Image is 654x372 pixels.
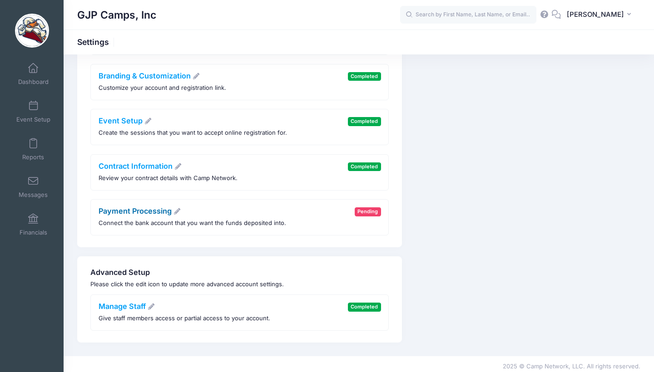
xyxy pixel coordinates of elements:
span: Reports [22,153,44,161]
span: Completed [348,117,381,126]
p: Give staff members access or partial access to your account. [99,314,270,323]
p: Review your contract details with Camp Network. [99,174,238,183]
a: Contract Information [99,162,182,171]
input: Search by First Name, Last Name, or Email... [400,6,536,24]
span: Dashboard [18,78,49,86]
a: Reports [12,133,55,165]
span: [PERSON_NAME] [567,10,624,20]
p: Connect the bank account that you want the funds deposited into. [99,219,286,228]
a: Event Setup [12,96,55,127]
a: Manage Staff [99,302,155,311]
p: Customize your account and registration link. [99,83,226,93]
a: Dashboard [12,58,55,90]
span: Event Setup [16,116,50,123]
a: Messages [12,171,55,203]
span: Financials [20,229,47,236]
span: Completed [348,303,381,311]
span: 2025 © Camp Network, LLC. All rights reserved. [503,362,640,370]
span: Pending [355,207,381,216]
p: Create the sessions that you want to accept online registration for. [99,128,287,137]
h1: Settings [77,37,117,47]
span: Messages [19,191,48,199]
h1: GJP Camps, Inc [77,5,156,25]
a: Financials [12,209,55,240]
button: [PERSON_NAME] [561,5,640,25]
span: Completed [348,162,381,171]
a: Event Setup [99,116,152,125]
img: GJP Camps, Inc [15,14,49,48]
a: Branding & Customization [99,71,200,80]
h4: Advanced Setup [90,268,389,277]
a: Payment Processing [99,206,181,215]
span: Completed [348,72,381,81]
p: Please click the edit icon to update more advanced account settings. [90,280,389,289]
